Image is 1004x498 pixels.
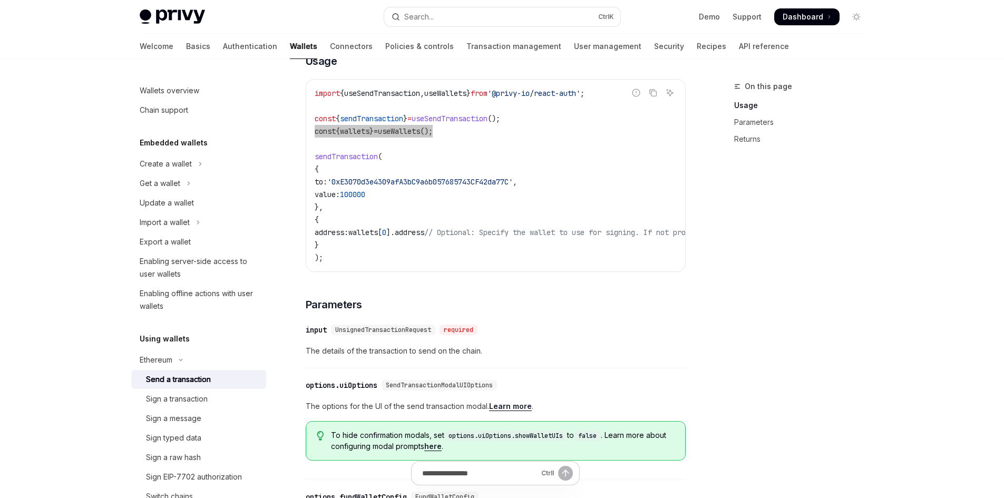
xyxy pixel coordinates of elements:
[378,228,382,237] span: [
[489,402,532,411] a: Learn more
[513,177,517,187] span: ,
[374,126,378,136] span: =
[774,8,840,25] a: Dashboard
[140,197,194,209] div: Update a wallet
[146,393,208,405] div: Sign a transaction
[315,114,336,123] span: const
[317,431,324,441] svg: Tip
[315,190,340,199] span: value:
[140,34,173,59] a: Welcome
[404,11,434,23] div: Search...
[378,152,382,161] span: (
[340,126,369,136] span: wallets
[131,284,266,316] a: Enabling offline actions with user wallets
[146,471,242,483] div: Sign EIP-7702 authorization
[385,34,454,59] a: Policies & controls
[386,228,395,237] span: ].
[131,370,266,389] a: Send a transaction
[331,430,674,452] span: To hide confirmation modals, set to . Learn more about configuring modal prompts .
[558,466,573,481] button: Send message
[424,228,842,237] span: // Optional: Specify the wallet to use for signing. If not provided, the first wallet will be used.
[378,126,420,136] span: useWallets
[140,236,191,248] div: Export a wallet
[140,136,208,149] h5: Embedded wallets
[140,255,260,280] div: Enabling server-side access to user wallets
[382,228,386,237] span: 0
[440,325,477,335] div: required
[488,89,580,98] span: '@privy-io/react-auth'
[734,114,873,131] a: Parameters
[306,380,377,390] div: options.uiOptions
[131,213,266,232] button: Toggle Import a wallet section
[424,442,442,451] a: here
[140,354,172,366] div: Ethereum
[420,89,424,98] span: ,
[140,333,190,345] h5: Using wallets
[131,81,266,100] a: Wallets overview
[315,152,378,161] span: sendTransaction
[140,216,190,229] div: Import a wallet
[131,467,266,486] a: Sign EIP-7702 authorization
[663,86,677,100] button: Ask AI
[306,325,327,335] div: input
[412,114,488,123] span: useSendTransaction
[336,126,340,136] span: {
[403,114,407,123] span: }
[344,89,420,98] span: useSendTransaction
[739,34,789,59] a: API reference
[315,253,323,262] span: );
[131,232,266,251] a: Export a wallet
[697,34,726,59] a: Recipes
[488,114,500,123] span: ();
[140,158,192,170] div: Create a wallet
[146,451,201,464] div: Sign a raw hash
[424,89,466,98] span: useWallets
[315,89,340,98] span: import
[146,412,201,425] div: Sign a message
[315,240,319,250] span: }
[131,154,266,173] button: Toggle Create a wallet section
[306,297,362,312] span: Parameters
[598,13,614,21] span: Ctrl K
[466,34,561,59] a: Transaction management
[146,373,211,386] div: Send a transaction
[745,80,792,93] span: On this page
[733,12,762,22] a: Support
[629,86,643,100] button: Report incorrect code
[140,9,205,24] img: light logo
[471,89,488,98] span: from
[140,177,180,190] div: Get a wallet
[306,400,686,413] span: The options for the UI of the send transaction modal. .
[783,12,823,22] span: Dashboard
[330,34,373,59] a: Connectors
[131,252,266,284] a: Enabling server-side access to user wallets
[574,34,641,59] a: User management
[384,7,620,26] button: Open search
[131,428,266,447] a: Sign typed data
[131,389,266,408] a: Sign a transaction
[290,34,317,59] a: Wallets
[340,190,365,199] span: 100000
[131,448,266,467] a: Sign a raw hash
[315,177,327,187] span: to:
[131,350,266,369] button: Toggle Ethereum section
[407,114,412,123] span: =
[335,326,431,334] span: UnsignedTransactionRequest
[646,86,660,100] button: Copy the contents from the code block
[386,381,493,389] span: SendTransactionModalUIOptions
[223,34,277,59] a: Authentication
[734,97,873,114] a: Usage
[140,104,188,116] div: Chain support
[306,345,686,357] span: The details of the transaction to send on the chain.
[654,34,684,59] a: Security
[186,34,210,59] a: Basics
[146,432,201,444] div: Sign typed data
[131,193,266,212] a: Update a wallet
[422,462,537,485] input: Ask a question...
[395,228,424,237] span: address
[131,101,266,120] a: Chain support
[580,89,584,98] span: ;
[574,431,601,441] code: false
[315,215,319,224] span: {
[140,287,260,313] div: Enabling offline actions with user wallets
